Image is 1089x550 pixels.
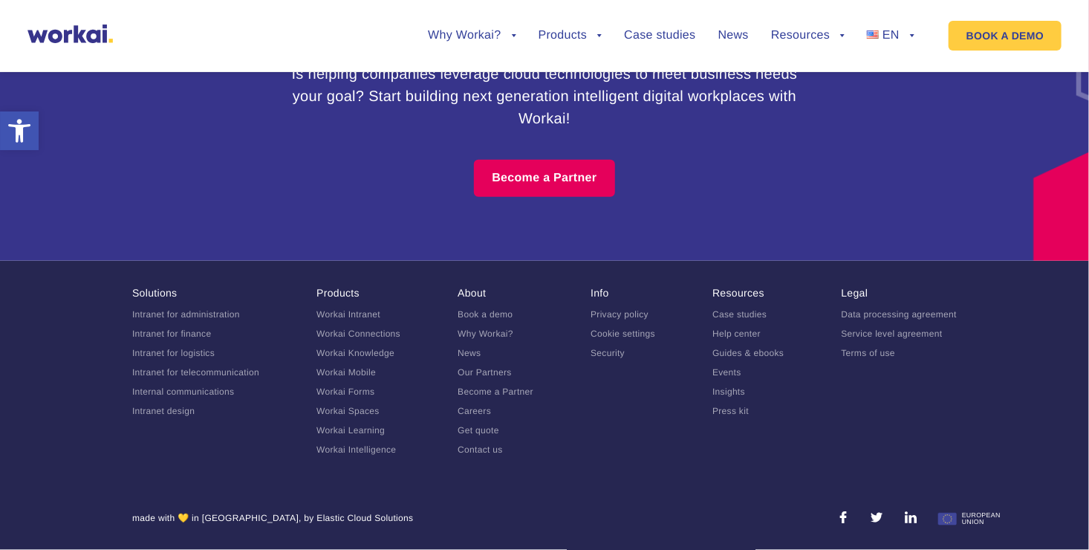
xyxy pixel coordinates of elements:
a: Legal [842,287,868,299]
a: Terms of use [842,348,896,358]
a: Security [591,348,625,358]
a: Solutions [132,287,177,299]
a: BOOK A DEMO [949,21,1062,51]
a: Careers [458,406,491,416]
a: Intranet for telecommunication [132,367,259,378]
a: Get quote [458,425,499,436]
a: Intranet for administration [132,309,240,320]
a: Become a Partner [458,386,533,397]
a: Our Partners [458,367,512,378]
div: made with 💛 in [GEOGRAPHIC_DATA], by Elastic Cloud Solutions [132,511,414,531]
a: Workai Forms [316,386,374,397]
a: Why Workai? [428,30,516,42]
a: Intranet for logistics [132,348,215,358]
a: Resources [712,287,764,299]
a: Intranet design [132,406,195,416]
a: Workai Knowledge [316,348,394,358]
a: Cookie settings [591,329,655,339]
a: Products [539,30,602,42]
a: Case studies [712,309,767,320]
a: Press kit [712,406,749,416]
a: Workai Spaces [316,406,380,416]
a: News [458,348,481,358]
a: Contact us [458,444,503,455]
iframe: Popup CTA [7,422,409,543]
a: Workai Connections [316,329,400,339]
a: Workai Mobile [316,367,376,378]
span: EN [882,29,900,42]
a: Info [591,287,609,299]
h3: Is helping companies leverage cloud technologies to meet business needs your goal? Start building... [285,63,804,130]
a: Why Workai? [458,329,513,339]
a: Resources [771,30,845,42]
a: Data processing agreement [842,309,957,320]
a: Internal communications [132,386,234,397]
a: Case studies [624,30,695,42]
a: Events [712,367,741,378]
a: Privacy policy [591,309,648,320]
a: Guides & ebooks [712,348,784,358]
a: Book a demo [458,309,513,320]
a: Help center [712,329,761,339]
a: Workai Intranet [316,309,380,320]
a: News [718,30,749,42]
a: Insights [712,386,745,397]
a: Intranet for finance [132,329,211,339]
a: Service level agreement [842,329,943,339]
a: Become a Partner [474,160,614,197]
a: About [458,287,486,299]
a: Products [316,287,360,299]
